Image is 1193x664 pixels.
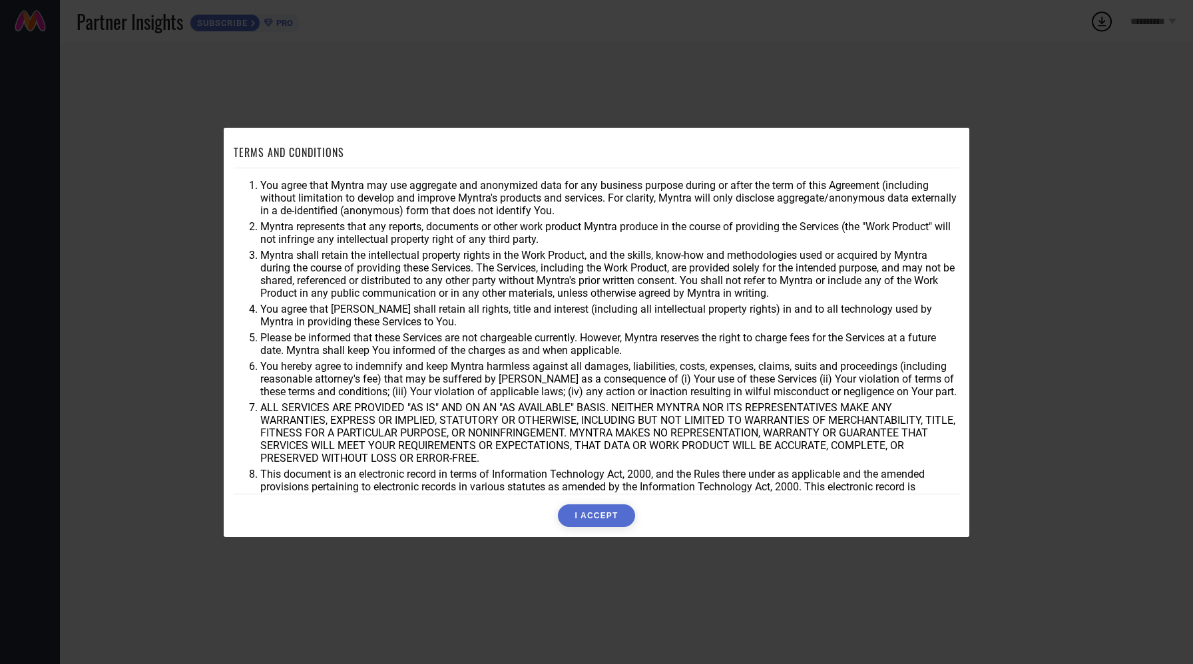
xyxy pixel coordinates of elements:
[260,468,959,506] li: This document is an electronic record in terms of Information Technology Act, 2000, and the Rules...
[234,144,344,160] h1: TERMS AND CONDITIONS
[260,249,959,299] li: Myntra shall retain the intellectual property rights in the Work Product, and the skills, know-ho...
[260,401,959,464] li: ALL SERVICES ARE PROVIDED "AS IS" AND ON AN "AS AVAILABLE" BASIS. NEITHER MYNTRA NOR ITS REPRESEN...
[260,179,959,217] li: You agree that Myntra may use aggregate and anonymized data for any business purpose during or af...
[260,331,959,357] li: Please be informed that these Services are not chargeable currently. However, Myntra reserves the...
[260,303,959,328] li: You agree that [PERSON_NAME] shall retain all rights, title and interest (including all intellect...
[260,220,959,246] li: Myntra represents that any reports, documents or other work product Myntra produce in the course ...
[558,504,634,527] button: I ACCEPT
[260,360,959,398] li: You hereby agree to indemnify and keep Myntra harmless against all damages, liabilities, costs, e...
